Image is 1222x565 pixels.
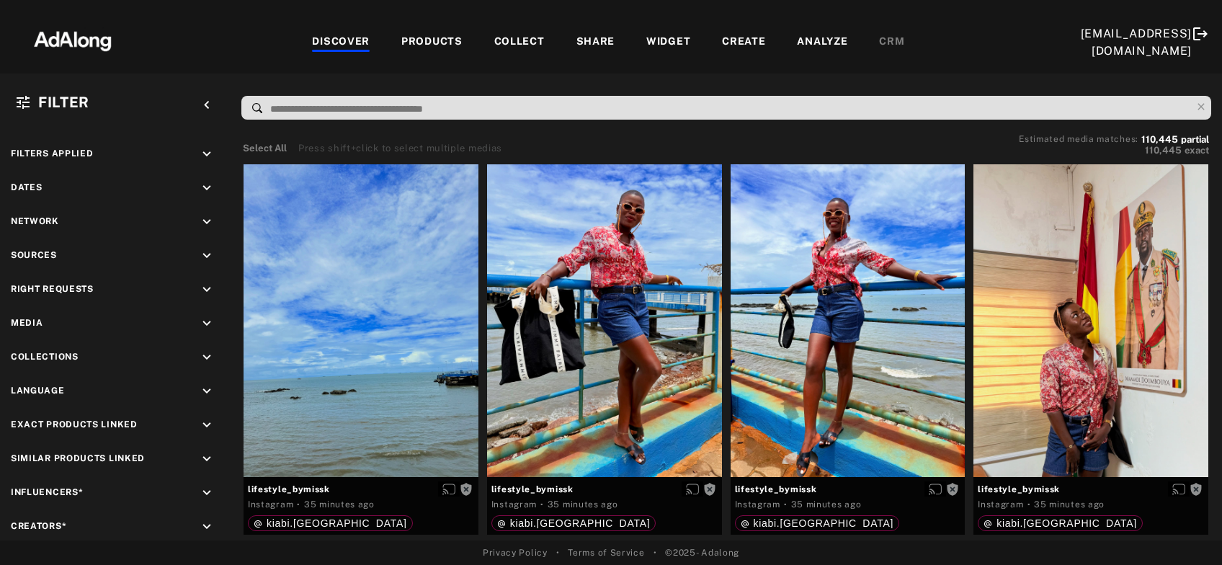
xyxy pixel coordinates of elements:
[267,517,407,529] span: kiabi.[GEOGRAPHIC_DATA]
[11,250,57,260] span: Sources
[199,350,215,365] i: keyboard_arrow_down
[494,34,545,51] div: COLLECT
[879,34,904,51] div: CRM
[946,484,959,494] span: Rights not requested
[797,34,847,51] div: ANALYZE
[243,141,287,156] button: Select All
[199,316,215,332] i: keyboard_arrow_down
[199,180,215,196] i: keyboard_arrow_down
[1141,134,1178,145] span: 110,445
[11,487,83,497] span: Influencers*
[735,483,961,496] span: lifestyle_bymissk
[438,481,460,497] button: Enable diffusion on this media
[11,453,145,463] span: Similar Products Linked
[1019,134,1138,144] span: Estimated media matches:
[11,419,138,430] span: Exact Products Linked
[556,546,560,559] span: •
[682,481,703,497] button: Enable diffusion on this media
[722,34,765,51] div: CREATE
[1027,499,1031,510] span: ·
[199,417,215,433] i: keyboard_arrow_down
[199,383,215,399] i: keyboard_arrow_down
[754,517,894,529] span: kiabi.[GEOGRAPHIC_DATA]
[11,182,43,192] span: Dates
[297,499,300,510] span: ·
[703,484,716,494] span: Rights not requested
[548,499,618,510] time: 2025-08-21T11:05:30.000Z
[1081,25,1192,60] div: [EMAIL_ADDRESS][DOMAIN_NAME]
[576,34,615,51] div: SHARE
[978,498,1023,511] div: Instagram
[996,517,1137,529] span: kiabi.[GEOGRAPHIC_DATA]
[9,18,136,61] img: 63233d7d88ed69de3c212112c67096b6.png
[248,483,474,496] span: lifestyle_bymissk
[11,148,94,159] span: Filters applied
[11,521,66,531] span: Creators*
[38,94,89,111] span: Filter
[540,499,544,510] span: ·
[510,517,651,529] span: kiabi.[GEOGRAPHIC_DATA]
[254,518,407,528] div: kiabi.france
[784,499,788,510] span: ·
[978,483,1204,496] span: lifestyle_bymissk
[483,546,548,559] a: Privacy Policy
[199,97,215,113] i: keyboard_arrow_left
[1141,136,1209,143] button: 110,445partial
[199,485,215,501] i: keyboard_arrow_down
[497,518,651,528] div: kiabi.france
[199,248,215,264] i: keyboard_arrow_down
[1168,481,1190,497] button: Enable diffusion on this media
[1190,484,1203,494] span: Rights not requested
[248,498,293,511] div: Instagram
[654,546,657,559] span: •
[460,484,473,494] span: Rights not requested
[11,216,59,226] span: Network
[491,498,537,511] div: Instagram
[199,451,215,467] i: keyboard_arrow_down
[791,499,862,510] time: 2025-08-21T11:05:30.000Z
[11,386,65,396] span: Language
[741,518,894,528] div: kiabi.france
[568,546,644,559] a: Terms of Service
[298,141,502,156] div: Press shift+click to select multiple medias
[924,481,946,497] button: Enable diffusion on this media
[735,498,780,511] div: Instagram
[984,518,1137,528] div: kiabi.france
[312,34,370,51] div: DISCOVER
[11,352,79,362] span: Collections
[199,214,215,230] i: keyboard_arrow_down
[1145,145,1182,156] span: 110,445
[1034,499,1105,510] time: 2025-08-21T11:05:30.000Z
[401,34,463,51] div: PRODUCTS
[199,282,215,298] i: keyboard_arrow_down
[11,284,94,294] span: Right Requests
[199,146,215,162] i: keyboard_arrow_down
[304,499,375,510] time: 2025-08-21T11:05:30.000Z
[646,34,690,51] div: WIDGET
[491,483,718,496] span: lifestyle_bymissk
[11,318,43,328] span: Media
[199,519,215,535] i: keyboard_arrow_down
[665,546,739,559] span: © 2025 - Adalong
[1019,143,1209,158] button: 110,445exact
